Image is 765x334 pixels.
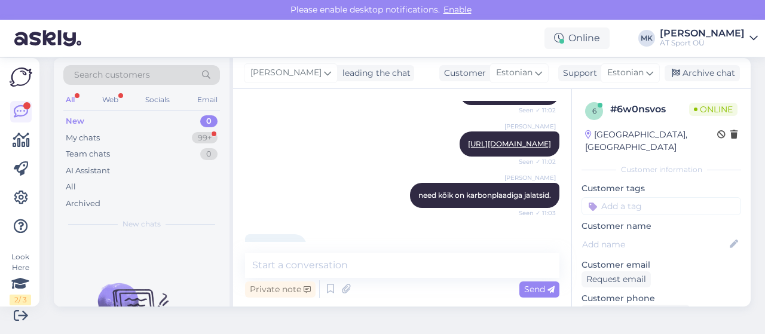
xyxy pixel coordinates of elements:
div: Request email [582,271,651,287]
div: 2 / 3 [10,295,31,305]
div: Online [544,27,610,49]
div: Email [195,92,220,108]
div: Web [100,92,121,108]
span: [PERSON_NAME] [504,173,556,182]
img: Askly Logo [10,68,32,87]
input: Add a tag [582,197,741,215]
input: Add name [582,238,727,251]
div: Archive chat [665,65,740,81]
div: Customer [439,67,486,79]
div: leading the chat [338,67,411,79]
div: Team chats [66,148,110,160]
p: Customer tags [582,182,741,195]
div: Look Here [10,252,31,305]
div: Customer information [582,164,741,175]
div: [PERSON_NAME] [660,29,745,38]
span: Send [524,284,555,295]
span: need kõik on karbonplaadiga jalatsid. [418,191,551,200]
a: [URL][DOMAIN_NAME] [468,139,551,148]
p: Customer email [582,259,741,271]
div: AI Assistant [66,165,110,177]
span: New chats [123,219,161,229]
span: Enable [440,4,475,15]
div: [GEOGRAPHIC_DATA], [GEOGRAPHIC_DATA] [585,128,717,154]
p: Customer phone [582,292,741,305]
div: 0 [200,148,218,160]
span: Online [689,103,738,116]
div: AT Sport OÜ [660,38,745,48]
span: Seen ✓ 11:02 [511,157,556,166]
span: [PERSON_NAME] [504,122,556,131]
span: Search customers [74,69,150,81]
div: Support [558,67,597,79]
div: Archived [66,198,100,210]
div: MK [638,30,655,47]
span: Estonian [496,66,533,79]
span: [PERSON_NAME] [250,66,322,79]
div: Request phone number [582,305,690,321]
div: # 6w0nsvos [610,102,689,117]
div: 0 [200,115,218,127]
span: Estonian [607,66,644,79]
p: Customer name [582,220,741,232]
div: Private note [245,281,316,298]
div: All [63,92,77,108]
span: 6 [592,106,596,115]
div: All [66,181,76,193]
span: Seen ✓ 11:02 [511,106,556,115]
a: [PERSON_NAME]AT Sport OÜ [660,29,758,48]
div: 99+ [192,132,218,144]
span: Seen ✓ 11:03 [511,209,556,217]
div: My chats [66,132,100,144]
div: Socials [143,92,172,108]
div: New [66,115,84,127]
